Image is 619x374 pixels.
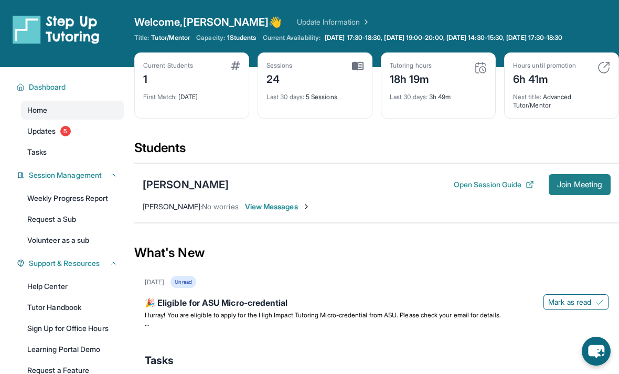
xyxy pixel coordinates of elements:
a: Tutor Handbook [21,298,124,317]
button: Session Management [25,170,118,180]
button: Dashboard [25,82,118,92]
div: 🎉 Eligible for ASU Micro-credential [145,296,609,311]
span: First Match : [143,93,177,101]
span: 1 Students [227,34,257,42]
a: Tasks [21,143,124,162]
div: Current Students [143,61,193,70]
img: card [231,61,240,70]
span: Tasks [145,353,174,368]
button: Mark as read [543,294,609,310]
button: Open Session Guide [454,179,534,190]
a: Help Center [21,277,124,296]
div: Unread [170,276,196,288]
button: chat-button [582,337,611,366]
span: Join Meeting [557,181,602,188]
div: Tutoring hours [390,61,432,70]
div: 24 [266,70,293,87]
span: Dashboard [29,82,66,92]
img: card [474,61,487,74]
button: Support & Resources [25,258,118,269]
span: Support & Resources [29,258,100,269]
span: Last 30 days : [390,93,428,101]
span: Session Management [29,170,102,180]
div: Advanced Tutor/Mentor [513,87,610,110]
img: Chevron-Right [302,202,311,211]
span: 5 [60,126,71,136]
div: Students [134,140,619,163]
div: 6h 41m [513,70,576,87]
a: Request a Sub [21,210,124,229]
div: 1 [143,70,193,87]
div: Sessions [266,61,293,70]
div: Hours until promotion [513,61,576,70]
img: logo [13,15,100,44]
button: Join Meeting [549,174,611,195]
div: What's New [134,230,619,276]
a: Learning Portal Demo [21,340,124,359]
div: [DATE] [143,87,240,101]
a: Update Information [297,17,370,27]
span: Tasks [27,147,47,157]
a: Sign Up for Office Hours [21,319,124,338]
span: Home [27,105,47,115]
a: [DATE] 17:30-18:30, [DATE] 19:00-20:00, [DATE] 14:30-15:30, [DATE] 17:30-18:30 [323,34,564,42]
img: card [597,61,610,74]
span: Updates [27,126,56,136]
a: Volunteer as a sub [21,231,124,250]
div: 3h 49m [390,87,487,101]
a: Weekly Progress Report [21,189,124,208]
div: [PERSON_NAME] [143,177,229,192]
span: [DATE] 17:30-18:30, [DATE] 19:00-20:00, [DATE] 14:30-15:30, [DATE] 17:30-18:30 [325,34,562,42]
span: Title: [134,34,149,42]
img: card [352,61,364,71]
div: [DATE] [145,278,164,286]
a: Updates5 [21,122,124,141]
span: View Messages [245,201,311,212]
span: Tutor/Mentor [151,34,190,42]
span: Next title : [513,93,541,101]
span: [PERSON_NAME] : [143,202,202,211]
a: Home [21,101,124,120]
img: Chevron Right [360,17,370,27]
span: No worries [202,202,239,211]
span: Capacity: [196,34,225,42]
span: Mark as read [548,297,591,307]
span: Hurray! You are eligible to apply for the High Impact Tutoring Micro-credential from ASU. Please ... [145,311,501,319]
img: Mark as read [595,298,604,306]
div: 18h 19m [390,70,432,87]
span: Current Availability: [263,34,321,42]
div: 5 Sessions [266,87,364,101]
span: Last 30 days : [266,93,304,101]
span: Welcome, [PERSON_NAME] 👋 [134,15,282,29]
